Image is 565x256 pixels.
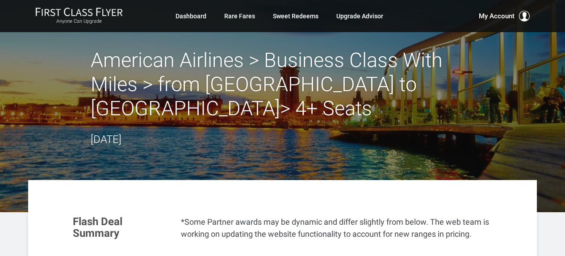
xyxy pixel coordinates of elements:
span: My Account [479,11,515,21]
a: Rare Fares [224,8,255,24]
h3: Flash Deal Summary [73,216,167,239]
a: First Class FlyerAnyone Can Upgrade [35,7,123,25]
a: Upgrade Advisor [336,8,383,24]
small: Anyone Can Upgrade [35,18,123,25]
button: My Account [479,11,530,21]
iframe: Opens a widget where you can find more information [492,229,556,252]
p: *Some Partner awards may be dynamic and differ slightly from below. The web team is working on up... [181,216,492,240]
img: First Class Flyer [35,7,123,17]
time: [DATE] [91,133,121,146]
h2: American Airlines > Business Class With Miles > from [GEOGRAPHIC_DATA] to [GEOGRAPHIC_DATA]> 4+ S... [91,48,475,121]
a: Sweet Redeems [273,8,318,24]
a: Dashboard [176,8,206,24]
